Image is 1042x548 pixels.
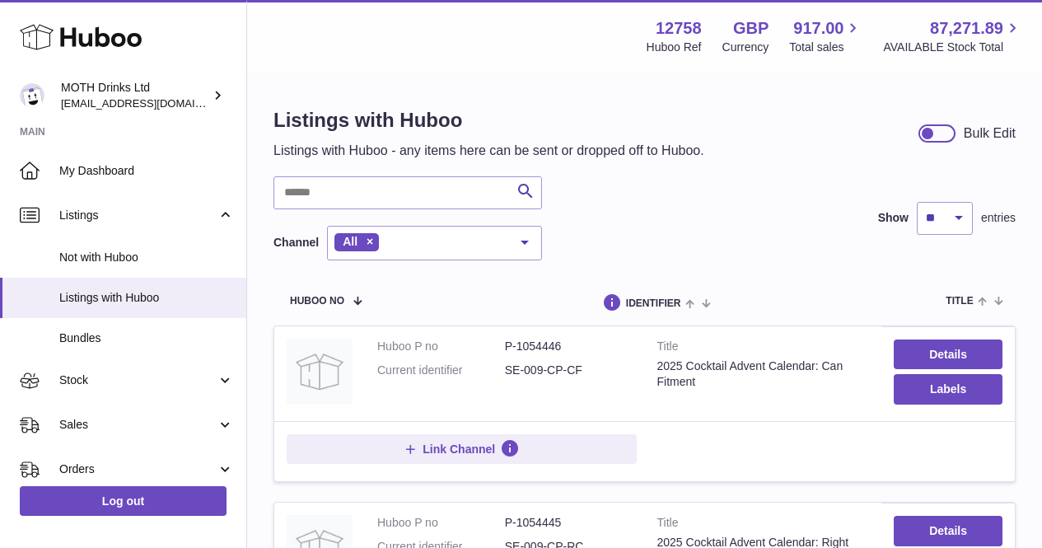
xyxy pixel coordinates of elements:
[59,163,234,179] span: My Dashboard
[273,235,319,251] label: Channel
[894,516,1002,546] a: Details
[733,17,769,40] strong: GBP
[287,434,637,464] button: Link Channel
[883,17,1022,55] a: 87,271.89 AVAILABLE Stock Total
[343,235,357,248] span: All
[59,208,217,223] span: Listings
[657,339,870,358] strong: Title
[377,363,505,378] dt: Current identifier
[722,40,769,55] div: Currency
[964,124,1016,143] div: Bulk Edit
[59,250,234,265] span: Not with Huboo
[894,374,1002,404] button: Labels
[287,339,353,405] img: 2025 Cocktail Advent Calendar: Can Fitment
[789,17,862,55] a: 917.00 Total sales
[930,17,1003,40] span: 87,271.89
[273,107,704,133] h1: Listings with Huboo
[59,461,217,477] span: Orders
[377,515,505,531] dt: Huboo P no
[20,486,227,516] a: Log out
[981,210,1016,226] span: entries
[59,330,234,346] span: Bundles
[793,17,843,40] span: 917.00
[423,442,495,457] span: Link Channel
[61,96,242,110] span: [EMAIL_ADDRESS][DOMAIN_NAME]
[59,372,217,388] span: Stock
[505,363,633,378] dd: SE-009-CP-CF
[59,290,234,306] span: Listings with Huboo
[290,296,344,307] span: Huboo no
[505,339,633,354] dd: P-1054446
[59,417,217,433] span: Sales
[505,515,633,531] dd: P-1054445
[377,339,505,354] dt: Huboo P no
[878,210,909,226] label: Show
[20,83,44,108] img: orders@mothdrinks.com
[946,296,973,307] span: title
[626,298,681,309] span: identifier
[657,515,870,535] strong: Title
[894,340,1002,369] a: Details
[657,358,870,390] div: 2025 Cocktail Advent Calendar: Can Fitment
[656,17,702,40] strong: 12758
[789,40,862,55] span: Total sales
[883,40,1022,55] span: AVAILABLE Stock Total
[273,142,704,160] p: Listings with Huboo - any items here can be sent or dropped off to Huboo.
[647,40,702,55] div: Huboo Ref
[61,80,209,111] div: MOTH Drinks Ltd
